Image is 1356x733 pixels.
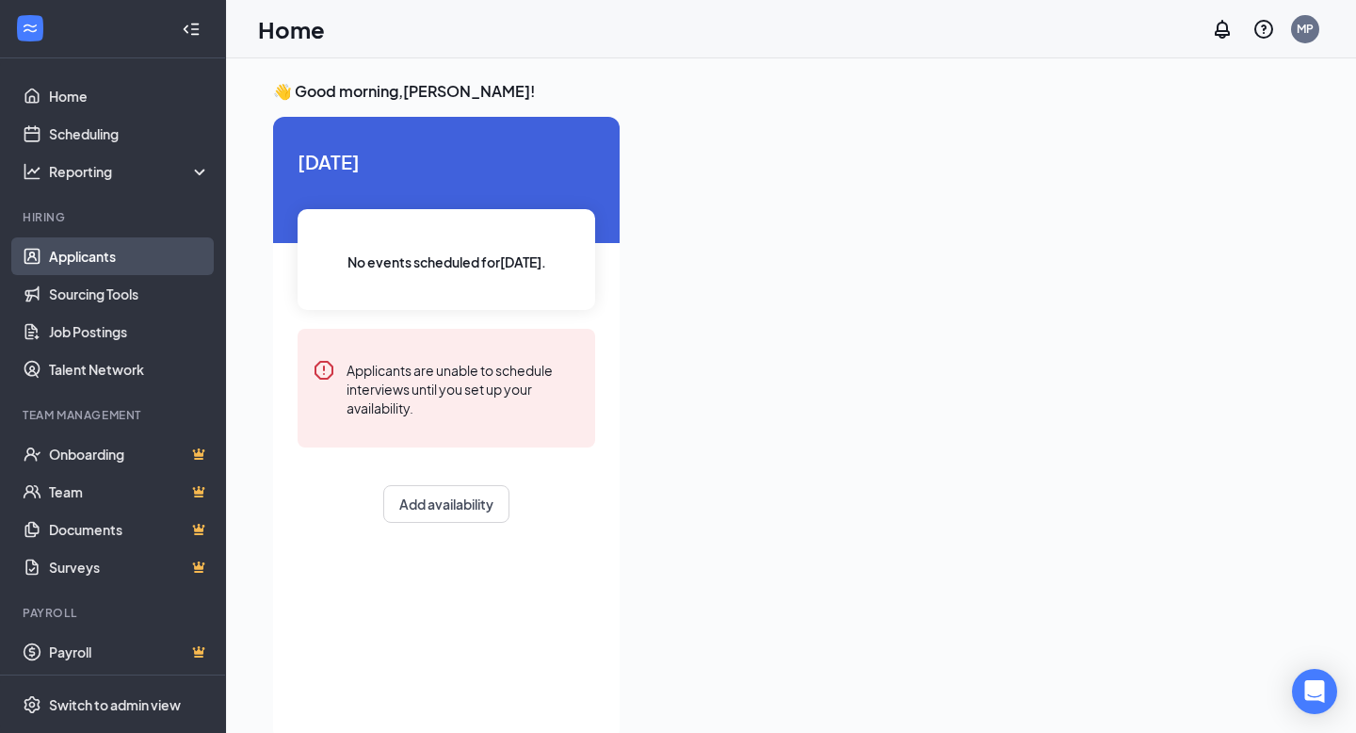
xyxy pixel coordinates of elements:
div: Applicants are unable to schedule interviews until you set up your availability. [347,359,580,417]
div: Payroll [23,605,206,621]
a: Sourcing Tools [49,275,210,313]
a: PayrollCrown [49,633,210,671]
svg: Notifications [1211,18,1234,41]
div: Open Intercom Messenger [1292,669,1337,714]
svg: WorkstreamLogo [21,19,40,38]
div: Switch to admin view [49,695,181,714]
svg: Collapse [182,20,201,39]
a: Home [49,77,210,115]
a: Scheduling [49,115,210,153]
h3: 👋 Good morning, [PERSON_NAME] ! [273,81,1309,102]
svg: QuestionInfo [1252,18,1275,41]
span: [DATE] [298,147,595,176]
span: No events scheduled for [DATE] . [347,252,546,272]
h1: Home [258,13,325,45]
div: MP [1297,21,1314,37]
a: TeamCrown [49,473,210,511]
a: SurveysCrown [49,548,210,586]
button: Add availability [383,485,509,523]
a: Applicants [49,237,210,275]
div: Team Management [23,407,206,423]
a: DocumentsCrown [49,511,210,548]
a: OnboardingCrown [49,435,210,473]
svg: Settings [23,695,41,714]
svg: Analysis [23,162,41,181]
a: Job Postings [49,313,210,350]
svg: Error [313,359,335,382]
div: Hiring [23,209,206,225]
div: Reporting [49,162,211,181]
a: Talent Network [49,350,210,388]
